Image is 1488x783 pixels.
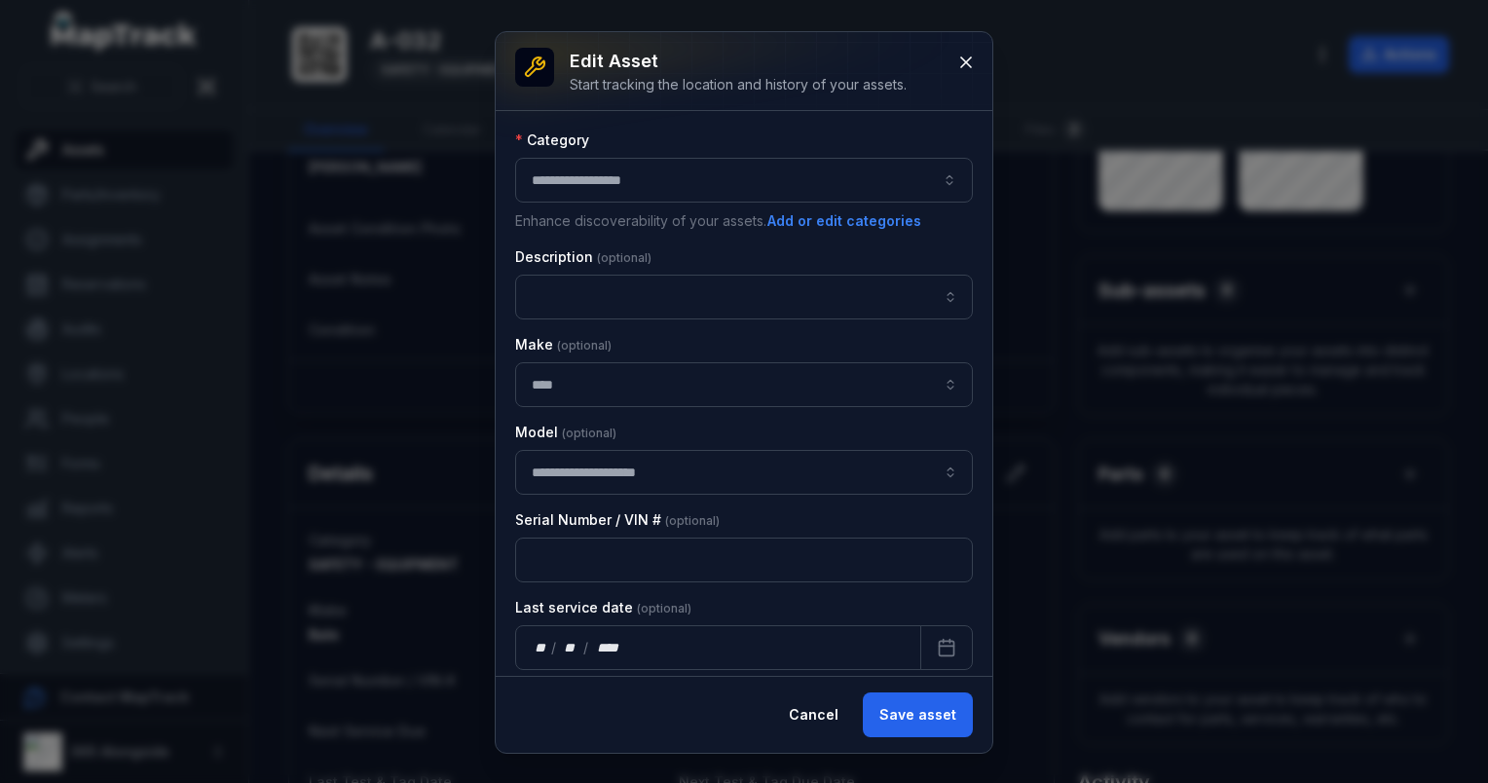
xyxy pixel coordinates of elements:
label: Last service date [515,598,691,617]
button: Save asset [863,692,973,737]
label: Make [515,335,612,354]
input: asset-edit:cf[372ede5e-5430-4034-be4c-3789af5fa247]-label [515,450,973,495]
div: year, [590,638,626,657]
input: asset-edit:description-label [515,275,973,319]
div: month, [558,638,584,657]
label: Description [515,247,651,267]
input: asset-edit:cf[2c9a1bd6-738d-4b2a-ac98-3f96f4078ca0]-label [515,362,973,407]
p: Enhance discoverability of your assets. [515,210,973,232]
div: / [583,638,590,657]
div: / [551,638,558,657]
h3: Edit asset [570,48,907,75]
button: Calendar [920,625,973,670]
label: Category [515,130,589,150]
div: day, [532,638,551,657]
label: Serial Number / VIN # [515,510,720,530]
div: Start tracking the location and history of your assets. [570,75,907,94]
button: Add or edit categories [766,210,922,232]
button: Cancel [772,692,855,737]
label: Model [515,423,616,442]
